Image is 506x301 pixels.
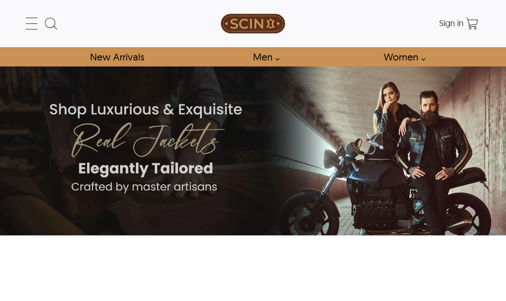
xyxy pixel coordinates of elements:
img: SCIN [221,4,285,43]
a: Shopping Cart [464,15,481,32]
a: SCIN [177,4,329,43]
a: Shop New Arrivals [80,47,154,66]
a: Shop Women Leather Jackets [374,47,430,66]
a: shop men's leather jackets [243,47,284,66]
span: Sign in [439,18,464,28]
a: Sign in [439,21,464,27]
